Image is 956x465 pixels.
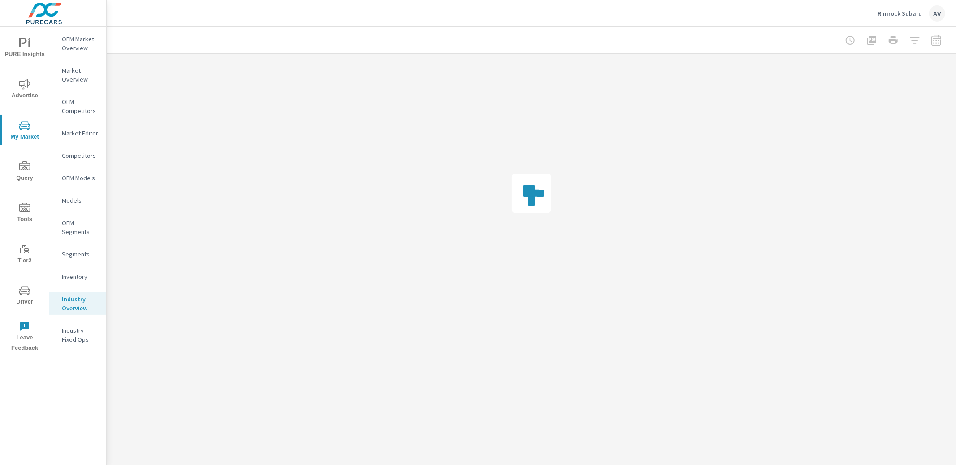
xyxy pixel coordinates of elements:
span: Driver [3,285,46,307]
span: Query [3,161,46,183]
p: Market Overview [62,66,99,84]
p: OEM Market Overview [62,35,99,52]
span: Tools [3,203,46,225]
p: Industry Overview [62,295,99,313]
span: Leave Feedback [3,321,46,353]
div: Models [49,194,106,207]
p: Rimrock Subaru [878,9,922,17]
div: nav menu [0,27,49,357]
div: OEM Competitors [49,95,106,117]
div: Market Overview [49,64,106,86]
p: Models [62,196,99,205]
div: OEM Segments [49,216,106,239]
span: Tier2 [3,244,46,266]
div: AV [929,5,945,22]
span: PURE Insights [3,38,46,60]
div: Segments [49,248,106,261]
div: OEM Market Overview [49,32,106,55]
span: My Market [3,120,46,142]
div: Industry Overview [49,292,106,315]
div: Competitors [49,149,106,162]
p: Competitors [62,151,99,160]
div: Industry Fixed Ops [49,324,106,346]
div: Market Editor [49,126,106,140]
p: OEM Competitors [62,97,99,115]
p: Inventory [62,272,99,281]
div: Inventory [49,270,106,283]
p: OEM Models [62,174,99,183]
p: Industry Fixed Ops [62,326,99,344]
div: OEM Models [49,171,106,185]
span: Advertise [3,79,46,101]
p: OEM Segments [62,218,99,236]
p: Segments [62,250,99,259]
p: Market Editor [62,129,99,138]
